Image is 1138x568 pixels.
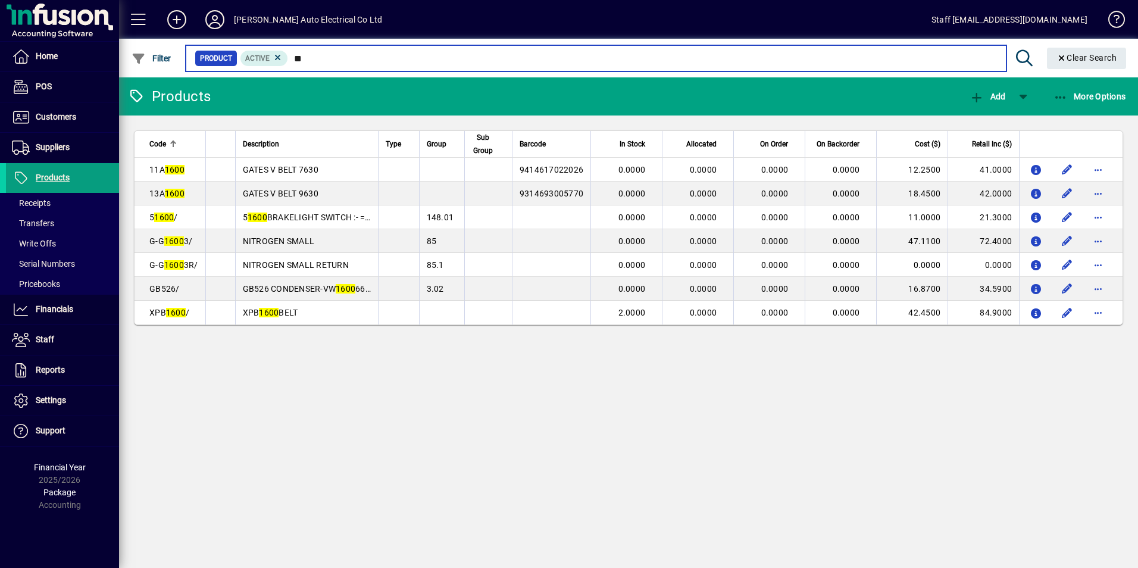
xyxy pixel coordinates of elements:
span: GB526/ [149,284,180,294]
a: Transfers [6,213,119,233]
button: More options [1089,184,1108,203]
button: Edit [1058,255,1077,274]
td: 84.9000 [948,301,1019,324]
span: 2.0000 [618,308,646,317]
em: 1600 [164,236,184,246]
span: Serial Numbers [12,259,75,269]
span: More Options [1053,92,1126,101]
span: Package [43,488,76,497]
span: 85.1 [427,260,444,270]
em: 1600 [154,213,174,222]
div: Type [386,138,412,151]
span: NITROGEN SMALL RETURN [243,260,349,270]
div: Sub Group [472,131,505,157]
span: XPB BELT [243,308,298,317]
button: More Options [1051,86,1129,107]
span: 148.01 [427,213,454,222]
td: 41.0000 [948,158,1019,182]
span: 0.0000 [761,165,789,174]
span: Settings [36,395,66,405]
span: Customers [36,112,76,121]
span: On Order [760,138,788,151]
td: 12.2500 [876,158,948,182]
span: 0.0000 [690,165,717,174]
span: 0.0000 [761,236,789,246]
td: 0.0000 [948,253,1019,277]
span: 0.0000 [833,213,860,222]
button: Edit [1058,160,1077,179]
em: 1600 [165,165,185,174]
span: G-G 3/ [149,236,192,246]
td: 47.1100 [876,229,948,253]
span: 9414617022026 [520,165,583,174]
span: 5 BRAKELIGHT SWITCH :- =32-208 [243,213,392,222]
span: Allocated [686,138,717,151]
em: 1600 [166,308,186,317]
em: 1600 [165,189,185,198]
span: Retail Inc ($) [972,138,1012,151]
span: Sub Group [472,131,494,157]
em: 1600 [248,213,267,222]
span: On Backorder [817,138,859,151]
span: 0.0000 [618,213,646,222]
div: Allocated [670,138,727,151]
button: Add [158,9,196,30]
td: 11.0000 [876,205,948,229]
span: Staff [36,335,54,344]
a: Settings [6,386,119,416]
span: NITROGEN SMALL [243,236,315,246]
button: More options [1089,279,1108,298]
div: Barcode [520,138,583,151]
mat-chip: Activation Status: Active [240,51,288,66]
span: 13A [149,189,185,198]
span: 3.02 [427,284,444,294]
span: Products [36,173,70,182]
button: Edit [1058,279,1077,298]
span: Filter [132,54,171,63]
span: 0.0000 [833,236,860,246]
div: Staff [EMAIL_ADDRESS][DOMAIN_NAME] [931,10,1087,29]
div: Group [427,138,457,151]
span: 0.0000 [833,308,860,317]
a: Support [6,416,119,446]
button: Filter [129,48,174,69]
button: More options [1089,303,1108,322]
span: Cost ($) [915,138,940,151]
span: 11A [149,165,185,174]
div: On Order [741,138,799,151]
span: 0.0000 [618,260,646,270]
em: 1600 [164,260,184,270]
a: Serial Numbers [6,254,119,274]
span: 0.0000 [761,284,789,294]
span: 0.0000 [761,260,789,270]
span: 0.0000 [618,284,646,294]
td: 16.8700 [876,277,948,301]
td: 18.4500 [876,182,948,205]
span: 0.0000 [761,213,789,222]
span: POS [36,82,52,91]
button: More options [1089,232,1108,251]
span: XPB / [149,308,189,317]
a: Knowledge Base [1099,2,1123,41]
span: Pricebooks [12,279,60,289]
a: Suppliers [6,133,119,163]
span: Barcode [520,138,546,151]
td: 0.0000 [876,253,948,277]
span: Transfers [12,219,54,228]
span: Code [149,138,166,151]
span: 0.0000 [690,308,717,317]
button: Profile [196,9,234,30]
span: 0.0000 [761,189,789,198]
span: GATES V BELT 7630 [243,165,318,174]
button: Edit [1058,232,1077,251]
span: Reports [36,365,65,374]
em: 1600 [259,308,279,317]
span: Financials [36,304,73,314]
button: Edit [1058,303,1077,322]
span: 0.0000 [690,213,717,222]
span: 0.0000 [833,165,860,174]
button: Add [967,86,1008,107]
button: Edit [1058,208,1077,227]
button: Clear [1047,48,1127,69]
span: G-G 3R/ [149,260,198,270]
